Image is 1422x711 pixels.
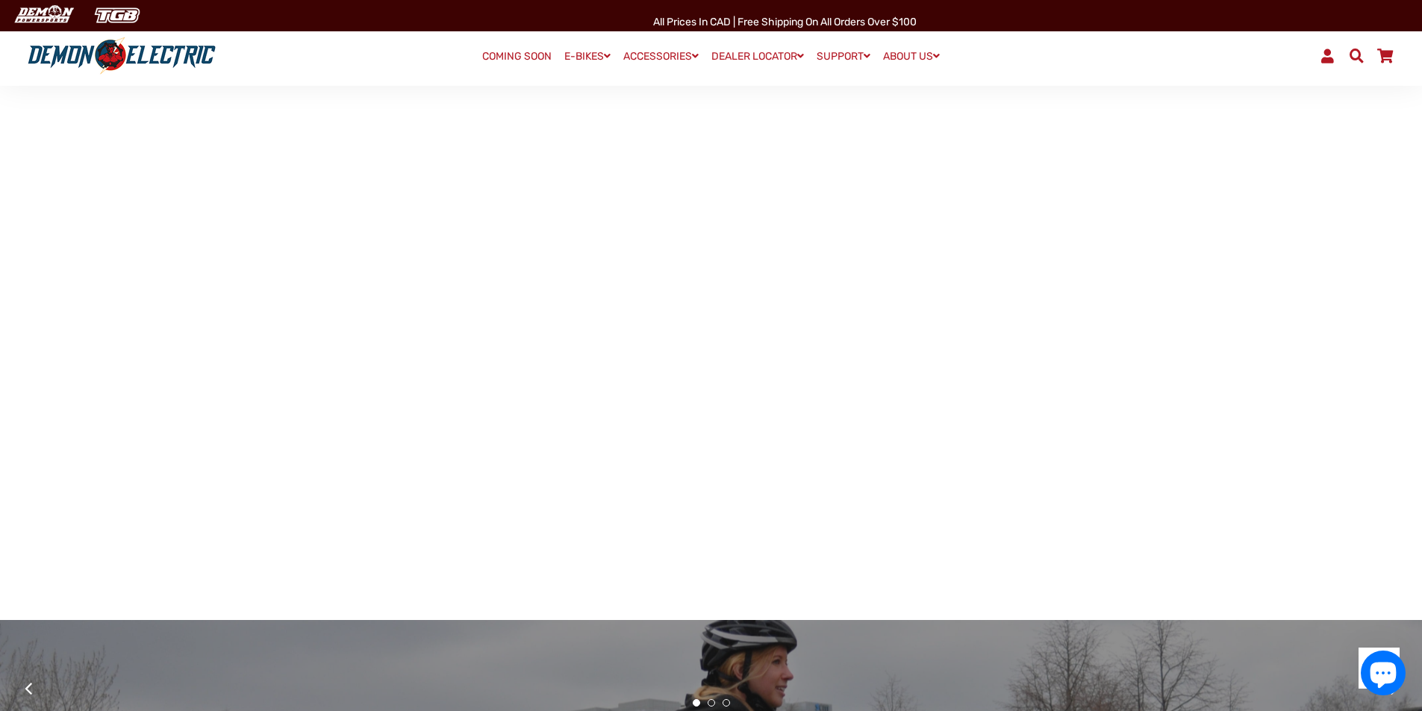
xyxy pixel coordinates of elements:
a: ACCESSORIES [618,46,704,67]
a: COMING SOON [477,46,557,67]
a: E-BIKES [559,46,616,67]
img: Demon Electric logo [22,37,221,75]
button: 1 of 3 [693,699,700,707]
span: All Prices in CAD | Free shipping on all orders over $100 [653,16,917,28]
inbox-online-store-chat: Shopify online store chat [1356,651,1410,699]
img: Demon Electric [7,3,79,28]
a: ABOUT US [878,46,945,67]
a: DEALER LOCATOR [706,46,809,67]
img: TGB Canada [87,3,148,28]
button: 3 of 3 [723,699,730,707]
button: 2 of 3 [708,699,715,707]
a: SUPPORT [811,46,876,67]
